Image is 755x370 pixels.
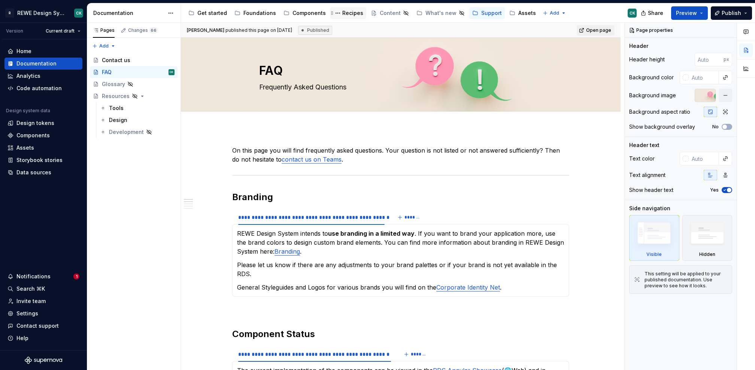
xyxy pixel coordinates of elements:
span: Add [550,10,559,16]
strong: use branding in a limited way [328,230,415,237]
a: Design [97,114,178,126]
div: Design [109,116,127,124]
a: contact us on Teams [282,156,342,163]
textarea: Frequently Asked Questions [258,81,541,93]
div: Side navigation [629,205,670,212]
h2: Branding [232,191,569,203]
a: FAQCK [90,66,178,78]
button: RREWE Design SystemCK [1,5,85,21]
a: Settings [4,308,82,319]
div: CK [630,10,635,16]
input: Auto [689,71,719,84]
button: Current draft [42,26,84,36]
svg: Supernova Logo [25,357,62,364]
label: Yes [710,187,719,193]
a: Invite team [4,295,82,307]
div: This setting will be applied to your published documentation. Use preview to see how it looks. [645,271,727,289]
div: Help [16,334,28,342]
span: Preview [676,9,697,17]
a: Analytics [4,70,82,82]
a: Assets [506,7,539,19]
div: Storybook stories [16,156,63,164]
div: Foundations [243,9,276,17]
div: Assets [518,9,536,17]
button: Help [4,332,82,344]
span: 1 [73,273,79,279]
input: Auto [689,152,719,165]
div: Documentation [16,60,57,67]
div: Page tree [90,54,178,138]
div: R [5,9,14,18]
div: Code automation [16,85,62,92]
div: CK [170,68,173,76]
a: Resources [90,90,178,102]
div: Background image [629,92,676,99]
button: Search ⌘K [4,283,82,295]
div: Text color [629,155,655,162]
a: Home [4,45,82,57]
button: Preview [671,6,708,20]
a: Glossary [90,78,178,90]
div: What's new [425,9,457,17]
span: [PERSON_NAME] [187,27,224,33]
button: Contact support [4,320,82,332]
div: Background aspect ratio [629,108,690,116]
textarea: FAQ [258,62,541,80]
div: Design system data [6,108,50,114]
div: Development [109,128,144,136]
p: REWE Design System intends to . If you want to brand your application more, use the brand colors ... [237,229,564,256]
div: Header text [629,141,660,149]
div: CK [76,10,82,16]
div: Resources [102,92,130,100]
a: Get started [185,7,230,19]
div: Hidden [682,215,733,261]
span: published this page on [DATE] [187,27,292,33]
div: Support [481,9,502,17]
section-item: What options do I have regarding the branding of my app? [237,229,564,292]
a: Content [368,7,412,19]
div: Visible [629,215,679,261]
a: Recipes [330,7,366,19]
div: Show header text [629,186,673,194]
div: Components [16,132,50,139]
div: Get started [197,9,227,17]
div: Settings [16,310,38,317]
p: General Styleguides and Logos for various brands you will find on the . [237,283,564,292]
div: Contact us [102,56,130,64]
div: Documentation [93,9,164,17]
a: Documentation [4,58,82,70]
span: 66 [149,27,158,33]
p: Please let us know if there are any adjustments to your brand palettes or if your brand is not ye... [237,260,564,278]
a: What's new [413,7,468,19]
div: Analytics [16,72,40,80]
div: Visible [646,251,662,257]
div: Design tokens [16,119,54,127]
a: Code automation [4,82,82,94]
div: Show background overlay [629,123,695,131]
button: Notifications1 [4,270,82,282]
a: Data sources [4,166,82,178]
button: Publish [711,6,752,20]
a: Branding [275,248,300,255]
input: Auto [695,53,724,66]
span: Share [648,9,663,17]
span: Current draft [46,28,75,34]
p: px [724,56,729,62]
div: Home [16,48,31,55]
div: Background color [629,74,674,81]
div: Glossary [102,80,125,88]
a: Tools [97,102,178,114]
div: FAQ [102,68,112,76]
a: Components [4,129,82,141]
div: REWE Design System [17,9,65,17]
div: Tools [109,104,124,112]
div: Recipes [342,9,363,17]
a: Assets [4,142,82,154]
div: Data sources [16,169,51,176]
a: Open page [577,25,615,36]
div: Text alignment [629,171,665,179]
a: Support [469,7,505,19]
a: Corporate Identity Net [436,284,500,291]
div: Invite team [16,297,46,305]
